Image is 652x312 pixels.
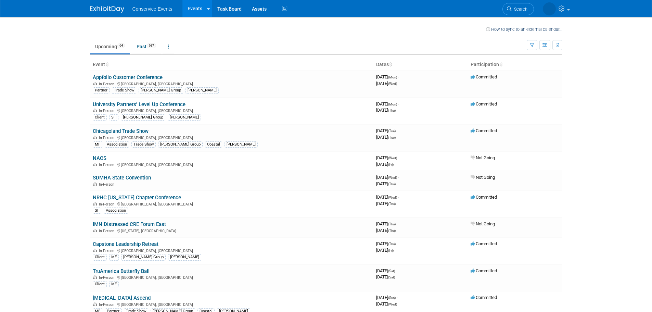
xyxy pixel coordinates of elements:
[471,175,495,180] span: Not Going
[389,62,392,67] a: Sort by Start Date
[512,7,527,12] span: Search
[131,141,156,148] div: Trade Show
[376,301,397,307] span: [DATE]
[93,141,102,148] div: MF
[388,296,396,300] span: (Sun)
[398,175,399,180] span: -
[376,201,396,206] span: [DATE]
[398,74,399,79] span: -
[93,108,371,113] div: [GEOGRAPHIC_DATA], [GEOGRAPHIC_DATA]
[99,109,116,113] span: In-Person
[376,74,399,79] span: [DATE]
[376,241,398,246] span: [DATE]
[109,114,118,121] div: SH
[93,229,97,232] img: In-Person Event
[121,114,165,121] div: [PERSON_NAME] Group
[168,254,201,260] div: [PERSON_NAME]
[471,101,497,107] span: Committed
[158,141,203,148] div: [PERSON_NAME] Group
[90,59,373,71] th: Event
[93,254,107,260] div: Client
[93,114,107,121] div: Client
[388,129,396,133] span: (Tue)
[90,40,130,53] a: Upcoming64
[471,128,497,133] span: Committed
[93,109,97,112] img: In-Person Event
[93,162,371,167] div: [GEOGRAPHIC_DATA], [GEOGRAPHIC_DATA]
[168,114,201,121] div: [PERSON_NAME]
[93,228,371,233] div: [US_STATE], [GEOGRAPHIC_DATA]
[93,175,151,181] a: SDMHA State Convention
[93,201,371,207] div: [GEOGRAPHIC_DATA], [GEOGRAPHIC_DATA]
[471,268,497,273] span: Committed
[388,302,397,306] span: (Wed)
[376,155,399,160] span: [DATE]
[99,136,116,140] span: In-Person
[93,241,158,247] a: Capstone Leadership Retreat
[93,81,371,86] div: [GEOGRAPHIC_DATA], [GEOGRAPHIC_DATA]
[109,254,119,260] div: MF
[388,102,397,106] span: (Mon)
[471,221,495,226] span: Not Going
[388,109,396,112] span: (Thu)
[502,3,534,15] a: Search
[376,221,398,226] span: [DATE]
[376,274,395,279] span: [DATE]
[93,281,107,287] div: Client
[396,268,397,273] span: -
[376,128,398,133] span: [DATE]
[388,82,397,86] span: (Wed)
[376,228,396,233] span: [DATE]
[397,295,398,300] span: -
[99,249,116,253] span: In-Person
[117,43,125,48] span: 64
[376,108,396,113] span: [DATE]
[139,87,183,93] div: [PERSON_NAME] Group
[99,202,116,207] span: In-Person
[99,82,116,86] span: In-Person
[397,128,398,133] span: -
[388,222,396,226] span: (Thu)
[388,163,394,166] span: (Fri)
[112,87,136,93] div: Trade Show
[471,295,497,300] span: Committed
[397,221,398,226] span: -
[131,40,161,53] a: Past637
[471,241,497,246] span: Committed
[109,281,119,287] div: MF
[388,202,396,206] span: (Thu)
[93,268,150,274] a: TruAmerica Butterfly Ball
[93,249,97,252] img: In-Person Event
[90,6,124,13] img: ExhibitDay
[471,155,495,160] span: Not Going
[93,87,110,93] div: Partner
[499,62,502,67] a: Sort by Participation Type
[93,301,371,307] div: [GEOGRAPHIC_DATA], [GEOGRAPHIC_DATA]
[93,182,97,186] img: In-Person Event
[93,274,371,280] div: [GEOGRAPHIC_DATA], [GEOGRAPHIC_DATA]
[376,295,398,300] span: [DATE]
[121,254,166,260] div: [PERSON_NAME] Group
[99,229,116,233] span: In-Person
[93,248,371,253] div: [GEOGRAPHIC_DATA], [GEOGRAPHIC_DATA]
[373,59,468,71] th: Dates
[388,242,396,246] span: (Thu)
[398,155,399,160] span: -
[93,195,181,201] a: NRHC [US_STATE] Chapter Conference
[93,136,97,139] img: In-Person Event
[486,27,562,32] a: How to sync to an external calendar...
[543,2,556,15] img: Monica Barnson
[388,249,394,252] span: (Fri)
[388,136,396,139] span: (Tue)
[205,141,222,148] div: Coastal
[93,163,97,166] img: In-Person Event
[388,269,395,273] span: (Sat)
[104,208,128,214] div: Association
[93,82,97,85] img: In-Person Event
[99,163,116,167] span: In-Person
[388,196,397,199] span: (Wed)
[388,75,397,79] span: (Mon)
[132,6,172,12] span: Conservice Events
[93,208,101,214] div: SF
[376,175,399,180] span: [DATE]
